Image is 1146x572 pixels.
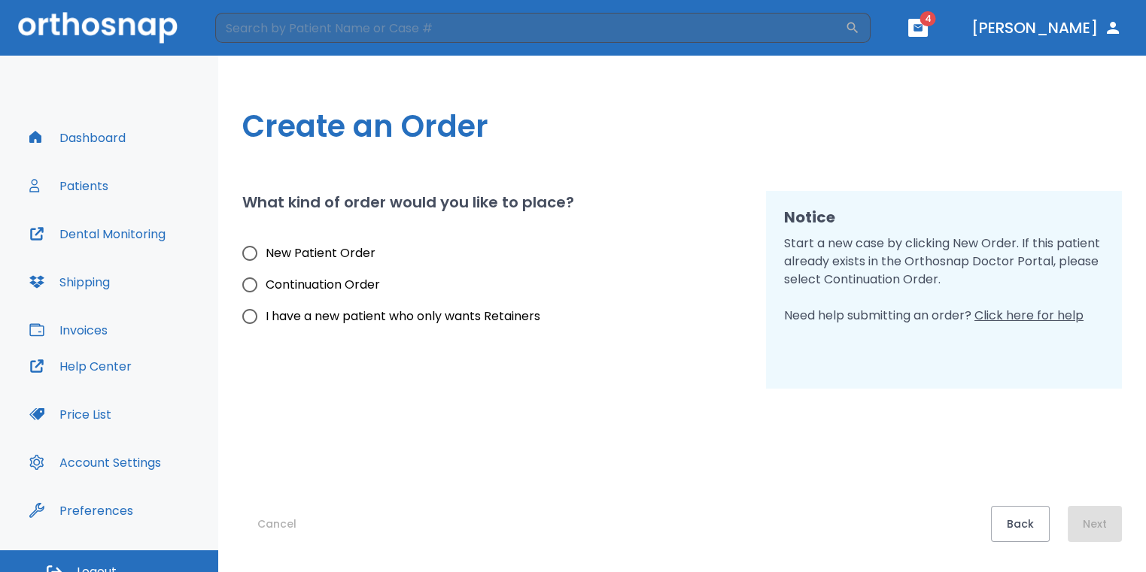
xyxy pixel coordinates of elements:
[974,307,1084,324] span: Click here for help
[18,12,178,43] img: Orthosnap
[130,503,144,516] div: Tooltip anchor
[215,13,845,43] input: Search by Patient Name or Case #
[266,307,540,325] span: I have a new patient who only wants Retainers
[20,264,119,300] button: Shipping
[20,348,141,384] button: Help Center
[20,492,142,528] button: Preferences
[242,506,312,542] button: Cancel
[965,14,1128,41] button: [PERSON_NAME]
[266,244,375,262] span: New Patient Order
[20,120,135,156] button: Dashboard
[991,506,1050,542] button: Back
[242,104,1122,149] h1: Create an Order
[20,396,120,432] button: Price List
[266,276,380,294] span: Continuation Order
[20,444,170,480] button: Account Settings
[20,312,117,348] button: Invoices
[784,206,1104,228] h2: Notice
[20,216,175,252] button: Dental Monitoring
[784,235,1104,325] p: Start a new case by clicking New Order. If this patient already exists in the Orthosnap Doctor Po...
[242,191,574,213] h2: What kind of order would you like to place?
[20,168,117,204] button: Patients
[920,11,936,26] span: 4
